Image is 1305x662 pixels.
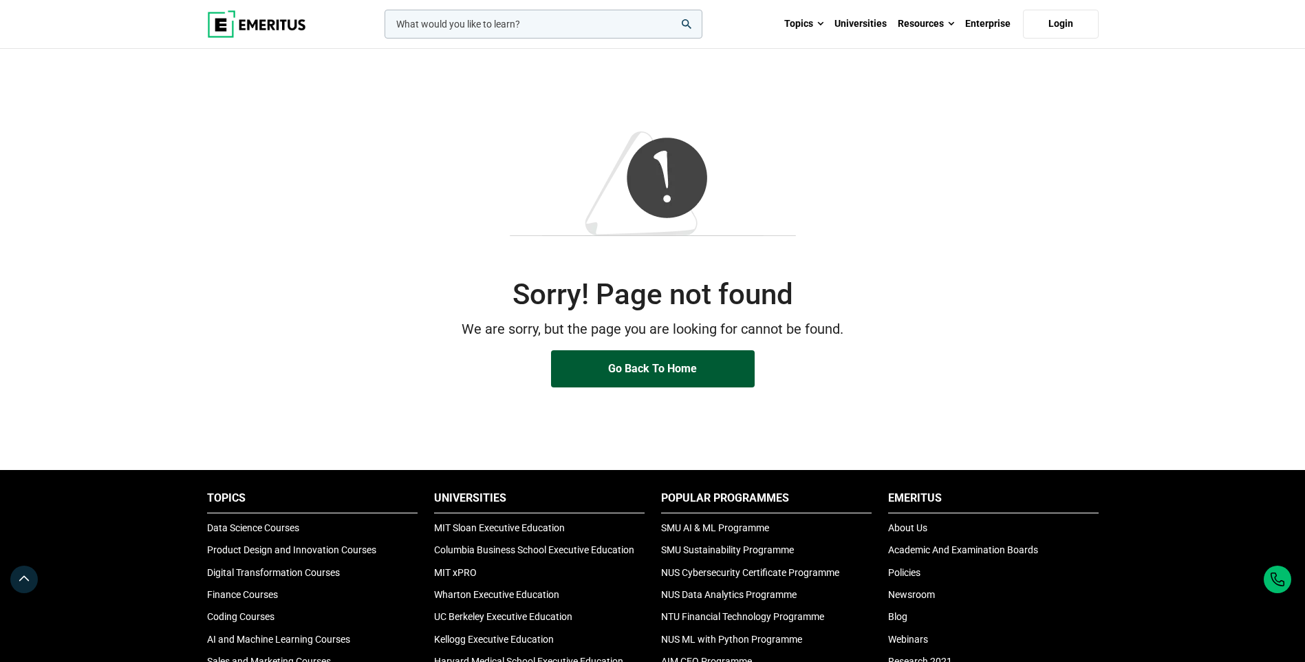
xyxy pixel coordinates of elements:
[661,567,839,578] a: NUS Cybersecurity Certificate Programme
[510,131,796,236] img: 404-Image
[434,567,477,578] a: MIT xPRO
[661,522,769,533] a: SMU AI & ML Programme
[888,589,935,600] a: Newsroom
[207,611,274,622] a: Coding Courses
[207,589,278,600] a: Finance Courses
[207,522,299,533] a: Data Science Courses
[888,522,927,533] a: About Us
[661,634,802,645] a: NUS ML with Python Programme
[434,589,559,600] a: Wharton Executive Education
[207,277,1099,312] h2: Sorry! Page not found
[207,544,376,555] a: Product Design and Innovation Courses
[434,634,554,645] a: Kellogg Executive Education
[661,611,824,622] a: NTU Financial Technology Programme
[207,567,340,578] a: Digital Transformation Courses
[661,544,794,555] a: SMU Sustainability Programme
[385,10,702,39] input: woocommerce-product-search-field-0
[434,544,634,555] a: Columbia Business School Executive Education
[551,350,755,387] a: Go Back To Home
[661,589,797,600] a: NUS Data Analytics Programme
[888,634,928,645] a: Webinars
[1023,10,1099,39] a: Login
[434,611,572,622] a: UC Berkeley Executive Education
[608,362,697,375] span: Go Back To Home
[888,567,920,578] a: Policies
[207,319,1099,340] p: We are sorry, but the page you are looking for cannot be found.
[888,544,1038,555] a: Academic And Examination Boards
[434,522,565,533] a: MIT Sloan Executive Education
[207,634,350,645] a: AI and Machine Learning Courses
[888,611,907,622] a: Blog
